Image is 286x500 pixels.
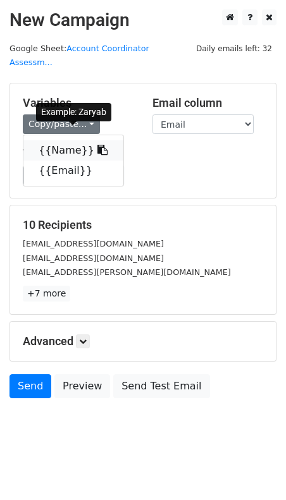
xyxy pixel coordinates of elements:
h5: Email column [152,96,263,110]
a: Copy/paste... [23,114,100,134]
a: +7 more [23,286,70,302]
a: Send [9,374,51,398]
a: Daily emails left: 32 [192,44,277,53]
h5: Advanced [23,334,263,348]
h2: New Campaign [9,9,277,31]
a: {{Email}} [23,161,123,181]
span: Daily emails left: 32 [192,42,277,56]
a: Preview [54,374,110,398]
small: [EMAIL_ADDRESS][DOMAIN_NAME] [23,239,164,248]
a: {{Name}} [23,140,123,161]
a: Account Coordinator Assessm... [9,44,149,68]
small: [EMAIL_ADDRESS][DOMAIN_NAME] [23,253,164,263]
h5: Variables [23,96,134,110]
h5: 10 Recipients [23,218,263,232]
div: Example: Zaryab [36,103,111,121]
small: Google Sheet: [9,44,149,68]
iframe: Chat Widget [223,439,286,500]
a: Send Test Email [113,374,209,398]
small: [EMAIL_ADDRESS][PERSON_NAME][DOMAIN_NAME] [23,267,231,277]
